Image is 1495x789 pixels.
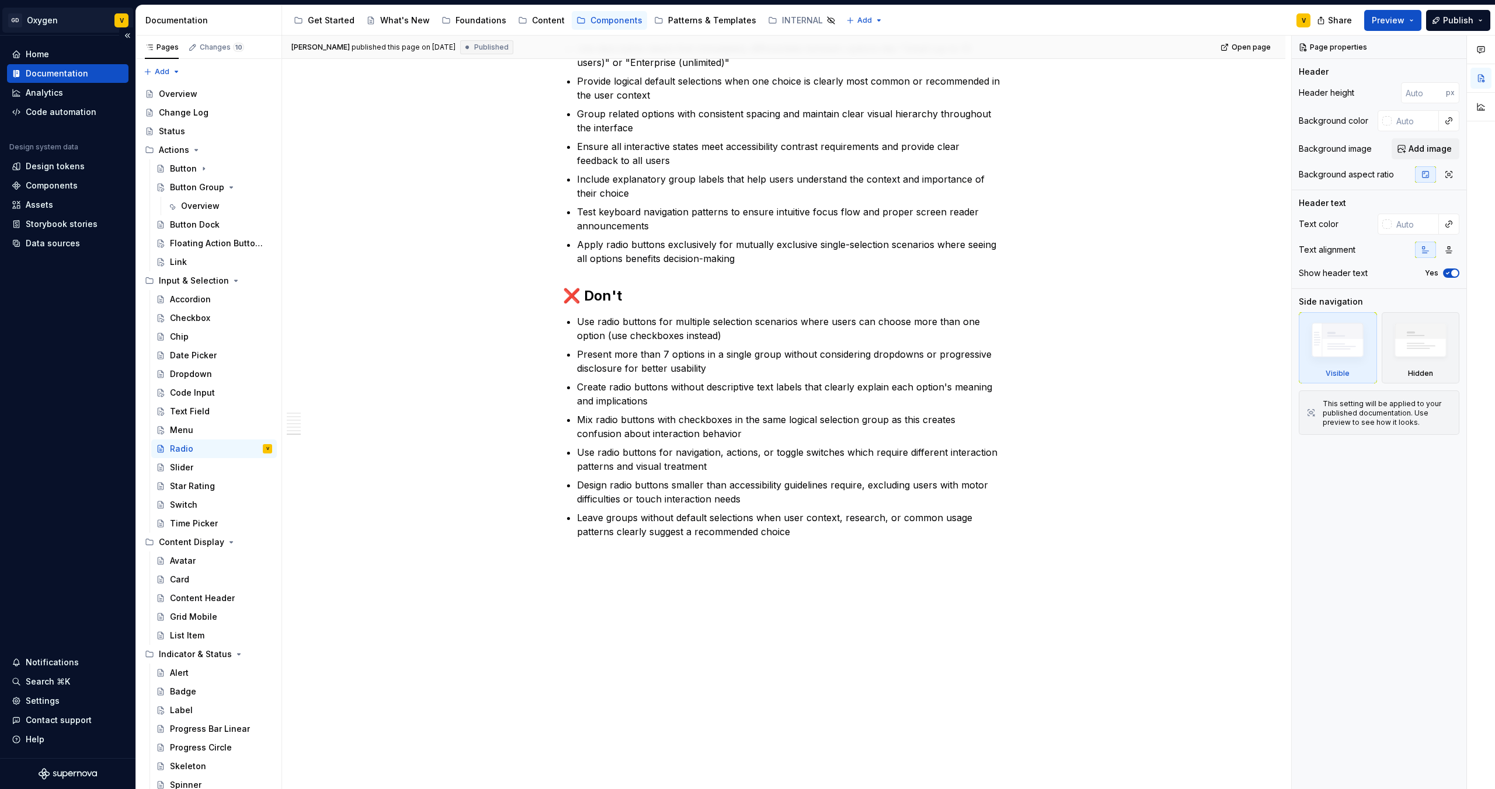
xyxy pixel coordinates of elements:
[170,611,217,623] div: Grid Mobile
[577,445,1004,473] p: Use radio buttons for navigation, actions, or toggle switches which require different interaction...
[170,219,220,231] div: Button Dock
[26,657,79,668] div: Notifications
[1299,296,1363,308] div: Side navigation
[1364,10,1421,31] button: Preview
[151,608,277,626] a: Grid Mobile
[843,12,886,29] button: Add
[1311,10,1360,31] button: Share
[151,309,277,327] a: Checkbox
[1446,88,1455,97] p: px
[170,667,189,679] div: Alert
[170,443,193,455] div: Radio
[170,350,217,361] div: Date Picker
[26,218,98,230] div: Storybook stories
[159,648,232,660] div: Indicator & Status
[170,163,197,174] div: Button
[26,199,53,211] div: Assets
[155,67,169,76] span: Add
[140,141,277,159] div: Actions
[649,11,761,30] a: Patterns & Templates
[1401,82,1446,103] input: Auto
[170,181,224,193] div: Button Group
[140,122,277,141] a: Status
[1382,312,1460,383] div: Hidden
[1409,143,1452,155] span: Add image
[577,139,1004,167] p: Ensure all interactive states meet accessibility contrast requirements and provide clear feedback...
[590,15,642,26] div: Components
[577,478,1004,506] p: Design radio buttons smaller than accessibility guidelines require, excluding users with motor di...
[1299,143,1372,155] div: Background image
[7,83,128,102] a: Analytics
[7,157,128,176] a: Design tokens
[26,106,96,118] div: Code automation
[159,107,208,118] div: Change Log
[181,200,220,212] div: Overview
[289,11,359,30] a: Get Started
[170,704,193,716] div: Label
[151,514,277,533] a: Time Picker
[352,43,456,52] div: published this page on [DATE]
[170,686,196,697] div: Badge
[361,11,434,30] a: What's New
[151,290,277,309] a: Accordion
[119,27,135,44] button: Collapse sidebar
[7,711,128,729] button: Contact support
[513,11,569,30] a: Content
[120,16,124,25] div: V
[159,275,229,287] div: Input & Selection
[7,45,128,64] a: Home
[151,346,277,365] a: Date Picker
[170,555,196,567] div: Avatar
[151,738,277,757] a: Progress Circle
[140,103,277,122] a: Change Log
[7,103,128,121] a: Code automation
[170,462,193,473] div: Slider
[1392,110,1439,131] input: Auto
[170,294,211,305] div: Accordion
[151,253,277,271] a: Link
[1328,15,1352,26] span: Share
[563,287,1004,305] h2: ❌ Don't
[151,701,277,720] a: Label
[26,676,70,687] div: Search ⌘K
[26,695,60,707] div: Settings
[26,87,63,99] div: Analytics
[170,574,189,585] div: Card
[170,238,266,249] div: Floating Action Button (FAB)
[145,15,277,26] div: Documentation
[140,645,277,664] div: Indicator & Status
[170,480,215,492] div: Star Rating
[26,180,78,191] div: Components
[1392,214,1439,235] input: Auto
[151,365,277,383] a: Dropdown
[1299,218,1338,230] div: Text color
[289,9,840,32] div: Page tree
[7,64,128,83] a: Documentation
[151,570,277,589] a: Card
[1299,312,1377,383] div: Visible
[577,380,1004,408] p: Create radio buttons without descriptive text labels that clearly explain each option's meaning a...
[308,15,354,26] div: Get Started
[577,511,1004,539] p: Leave groups without default selections when user context, research, or common usage patterns cle...
[7,195,128,214] a: Assets
[170,368,212,380] div: Dropdown
[1426,10,1490,31] button: Publish
[170,518,218,529] div: Time Picker
[380,15,430,26] div: What's New
[857,16,872,25] span: Add
[1302,16,1306,25] div: V
[456,15,506,26] div: Foundations
[7,234,128,253] a: Data sources
[170,499,197,511] div: Switch
[170,331,189,343] div: Chip
[577,107,1004,135] p: Group related options with consistent spacing and maintain clear visual hierarchy throughout the ...
[1425,268,1438,278] label: Yes
[8,13,22,27] div: GD
[151,215,277,234] a: Button Dock
[162,197,277,215] a: Overview
[145,43,179,52] div: Pages
[668,15,756,26] div: Patterns & Templates
[1299,87,1354,99] div: Header height
[26,48,49,60] div: Home
[7,730,128,749] button: Help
